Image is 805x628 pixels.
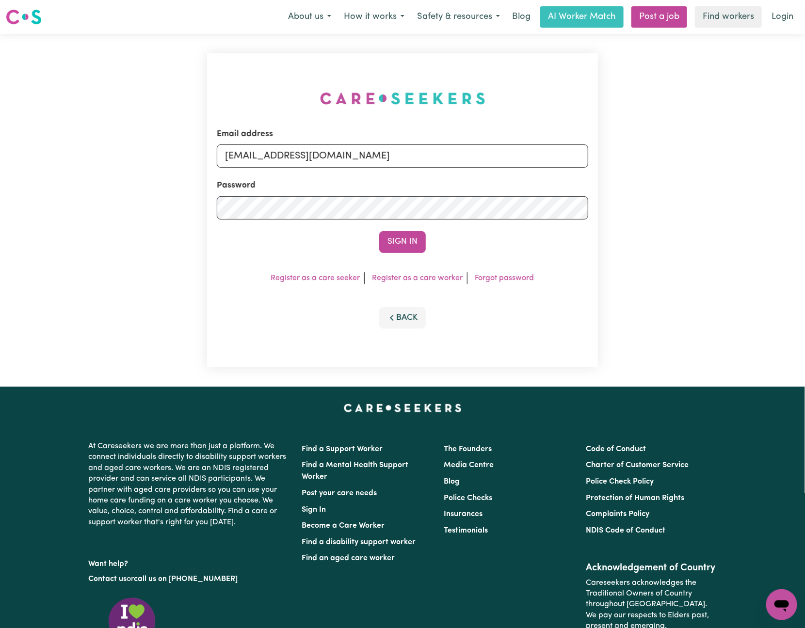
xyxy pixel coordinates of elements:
[217,179,256,192] label: Password
[271,274,360,282] a: Register as a care seeker
[766,6,799,28] a: Login
[372,274,463,282] a: Register as a care worker
[302,461,408,481] a: Find a Mental Health Support Worker
[631,6,687,28] a: Post a job
[506,6,536,28] a: Blog
[6,6,42,28] a: Careseekers logo
[586,562,717,574] h2: Acknowledgement of Country
[379,231,426,252] button: Sign In
[586,478,654,486] a: Police Check Policy
[302,522,385,530] a: Become a Care Worker
[217,128,273,141] label: Email address
[444,478,460,486] a: Blog
[586,527,666,534] a: NDIS Code of Conduct
[134,575,238,583] a: call us on [PHONE_NUMBER]
[444,494,492,502] a: Police Checks
[379,307,426,329] button: Back
[695,6,762,28] a: Find workers
[586,510,650,518] a: Complaints Policy
[344,404,462,412] a: Careseekers home page
[302,554,395,562] a: Find an aged care worker
[88,555,290,569] p: Want help?
[302,489,377,497] a: Post your care needs
[444,461,494,469] a: Media Centre
[88,570,290,588] p: or
[338,7,411,27] button: How it works
[282,7,338,27] button: About us
[302,538,416,546] a: Find a disability support worker
[540,6,624,28] a: AI Worker Match
[586,445,646,453] a: Code of Conduct
[586,461,689,469] a: Charter of Customer Service
[88,437,290,532] p: At Careseekers we are more than just a platform. We connect individuals directly to disability su...
[217,144,588,168] input: Email address
[302,506,326,514] a: Sign In
[6,8,42,26] img: Careseekers logo
[586,494,685,502] a: Protection of Human Rights
[475,274,534,282] a: Forgot password
[766,589,797,620] iframe: Button to launch messaging window
[444,510,483,518] a: Insurances
[444,527,488,534] a: Testimonials
[444,445,492,453] a: The Founders
[302,445,383,453] a: Find a Support Worker
[411,7,506,27] button: Safety & resources
[88,575,127,583] a: Contact us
